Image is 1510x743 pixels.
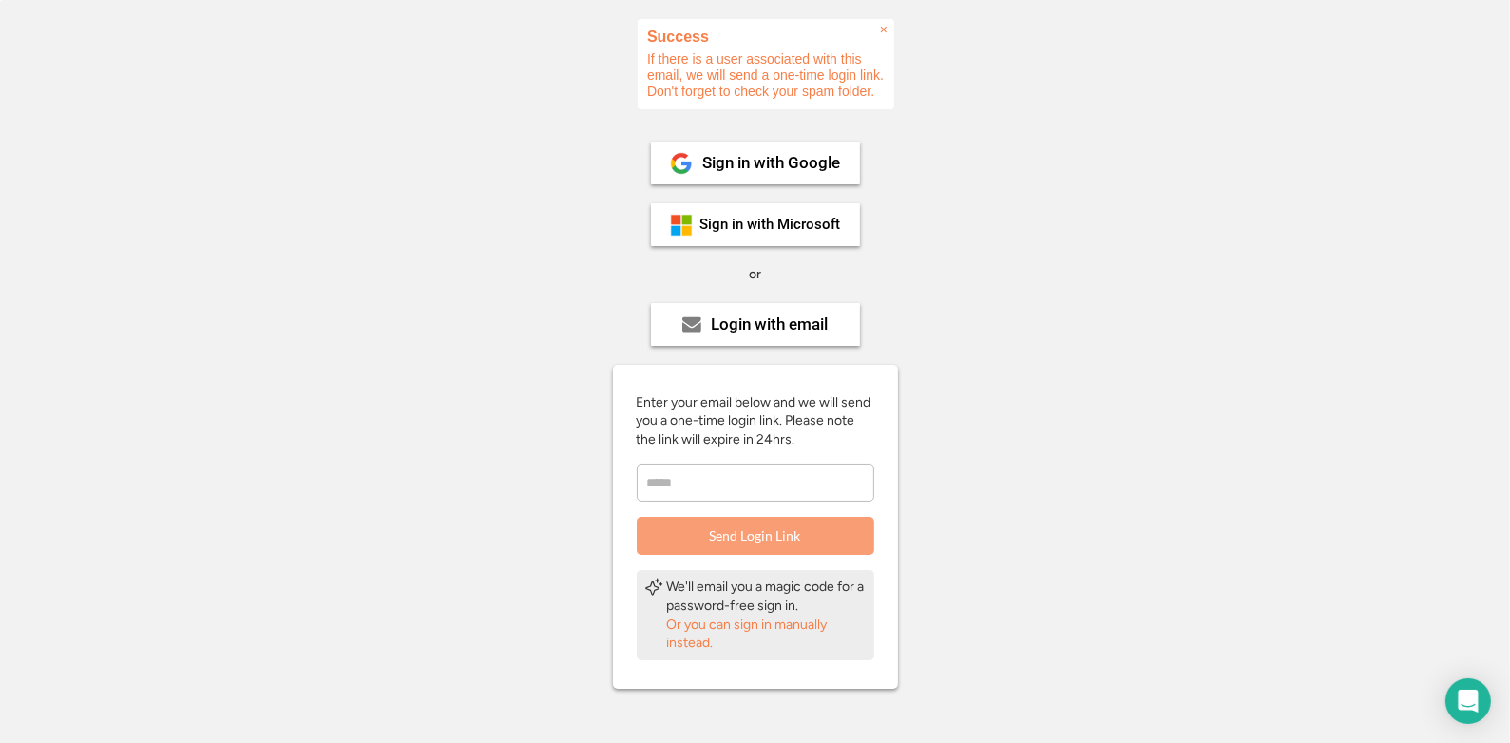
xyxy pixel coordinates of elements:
button: Send Login Link [637,517,874,555]
div: or [749,265,761,284]
div: Or you can sign in manually instead. [667,616,867,653]
h2: Success [647,29,885,45]
div: If there is a user associated with this email, we will send a one-time login link. Don't forget t... [638,19,894,109]
img: ms-symbollockup_mssymbol_19.png [670,214,693,237]
span: × [880,22,888,38]
div: Sign in with Microsoft [700,218,841,232]
div: We'll email you a magic code for a password-free sign in. [667,578,867,615]
img: 1024px-Google__G__Logo.svg.png [670,152,693,175]
div: Enter your email below and we will send you a one-time login link. Please note the link will expi... [637,393,874,449]
div: Login with email [711,316,828,333]
div: Open Intercom Messenger [1445,678,1491,724]
div: Sign in with Google [703,155,841,171]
